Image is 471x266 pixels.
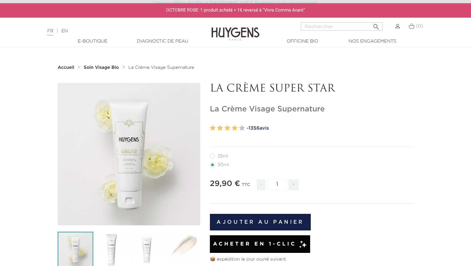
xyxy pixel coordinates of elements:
[210,105,413,114] h1: La Crème Visage Supernature
[247,124,413,133] a: -1356avis
[210,154,236,159] label: 25ml
[84,65,120,70] a: Soin Visage Bio
[84,65,119,70] strong: Soin Visage Bio
[257,179,266,190] span: -
[372,21,380,29] i: 
[268,179,287,190] input: Quantité
[416,24,423,28] span: (0)
[210,214,311,230] button: Ajouter au panier
[210,162,236,167] label: 50ml
[210,180,240,188] span: 29,90 €
[288,179,299,190] span: +
[130,38,194,45] a: Diagnostic de peau
[232,124,237,133] label: 4
[270,38,335,45] a: Officine Bio
[210,256,413,263] p: 📦 expédition le jour ouvré suivant
[44,27,191,35] div: |
[239,124,245,133] label: 5
[210,83,413,95] p: LA CRÈME SUPER STAR
[58,65,76,70] a: Accueil
[211,17,260,42] img: Huygens
[128,65,194,70] a: La Crème Visage Supernature
[210,124,216,133] label: 1
[61,29,68,33] a: EN
[242,178,250,195] div: TTC
[61,38,125,45] a: E-Boutique
[249,126,260,131] span: 1356
[301,22,383,31] input: Rechercher
[58,65,74,70] strong: Accueil
[340,38,404,45] a: Nos engagements
[217,124,223,133] label: 2
[225,124,230,133] label: 3
[370,20,382,29] button: 
[47,29,53,36] a: FR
